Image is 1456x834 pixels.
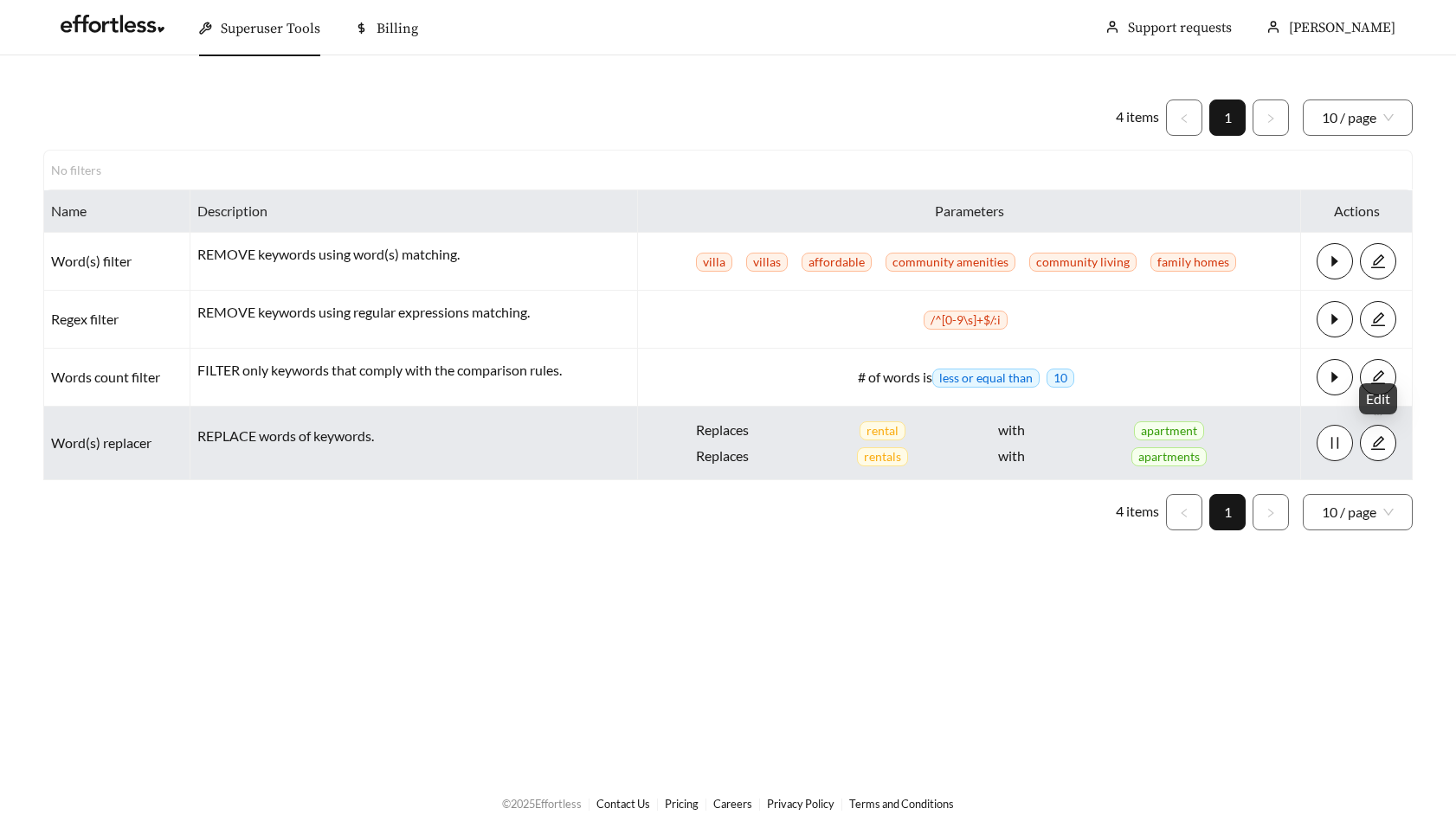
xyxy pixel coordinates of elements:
[746,253,788,272] span: villas
[1360,359,1396,395] button: edit
[44,407,190,480] td: Word(s) replacer
[665,797,699,811] a: Pricing
[1210,100,1245,135] a: 1
[860,421,905,440] span: rental
[1166,494,1202,530] button: left
[1317,311,1352,327] span: caret-right
[972,443,1051,469] span: with
[1317,301,1353,337] button: caret-right
[1360,301,1396,337] button: edit
[1317,435,1352,451] span: pause
[1166,99,1202,136] button: left
[849,797,954,811] a: Terms and Conditions
[645,367,1293,388] div: # of words is
[1179,508,1189,518] span: left
[44,349,190,407] td: Words count filter
[924,311,1008,330] span: / ^[0-9\s]+$ /:i
[886,253,1015,272] span: community amenities
[1361,311,1395,327] span: edit
[932,369,1040,388] span: less or equal than
[1303,99,1413,136] div: Page Size
[1361,253,1395,269] span: edit
[638,190,1301,233] th: Parameters
[44,291,190,349] td: Regex filter
[1360,425,1396,461] button: edit
[857,447,908,466] span: rentals
[377,20,418,37] span: Billing
[51,161,120,179] div: No filters
[221,20,320,37] span: Superuser Tools
[1253,494,1289,530] li: Next Page
[502,797,582,811] span: © 2025 Effortless
[1134,421,1204,440] span: apartment
[1166,99,1202,136] li: Previous Page
[44,233,190,291] td: Word(s) filter
[1131,447,1207,466] span: apartments
[1317,425,1353,461] button: pause
[190,190,638,233] th: Description
[1317,359,1353,395] button: caret-right
[1047,369,1074,388] span: 10
[1253,99,1289,136] button: right
[197,426,630,446] p: REPLACE words of keywords.
[1322,100,1394,135] span: 10 / page
[1317,243,1353,279] button: caret-right
[972,417,1051,443] span: with
[1128,19,1232,36] a: Support requests
[1361,369,1395,385] span: edit
[696,253,732,272] span: villa
[1150,253,1236,272] span: family homes
[1209,494,1246,530] li: 1
[713,797,752,811] a: Careers
[1166,494,1202,530] li: Previous Page
[1116,494,1159,530] li: 4 items
[1266,113,1276,124] span: right
[1253,99,1289,136] li: Next Page
[1303,494,1413,530] div: Page Size
[1301,190,1413,233] th: Actions
[1179,113,1189,124] span: left
[1322,495,1394,529] span: 10 / page
[1029,253,1137,272] span: community living
[44,190,190,233] th: Name
[197,244,630,265] p: REMOVE keywords using word(s) matching.
[1210,495,1245,529] a: 1
[1317,369,1352,385] span: caret-right
[1209,99,1246,136] li: 1
[1361,435,1395,451] span: edit
[1360,243,1396,279] button: edit
[1253,494,1289,530] button: right
[802,253,872,272] span: affordable
[645,417,801,443] span: Replaces
[197,360,630,381] p: FILTER only keywords that comply with the comparison rules.
[596,797,650,811] a: Contact Us
[1266,508,1276,518] span: right
[767,797,834,811] a: Privacy Policy
[1317,253,1352,269] span: caret-right
[645,443,801,469] span: Replaces
[197,302,630,323] p: REMOVE keywords using regular expressions matching.
[1289,19,1395,36] span: [PERSON_NAME]
[1116,99,1159,136] li: 4 items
